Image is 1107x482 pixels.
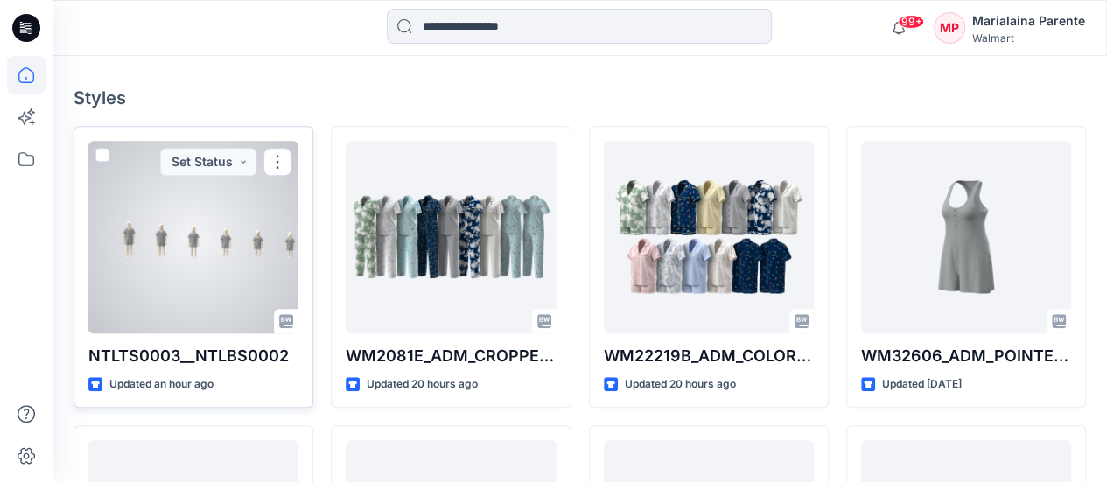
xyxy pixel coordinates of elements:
[604,141,814,333] a: WM22219B_ADM_COLORWAY
[604,344,814,368] p: WM22219B_ADM_COLORWAY
[972,10,1085,31] div: Marialaina Parente
[861,141,1071,333] a: WM32606_ADM_POINTELLE ROMPER
[109,375,214,394] p: Updated an hour ago
[88,344,298,368] p: NTLTS0003__NTLBS0002
[861,344,1071,368] p: WM32606_ADM_POINTELLE ROMPER
[898,15,924,29] span: 99+
[882,375,962,394] p: Updated [DATE]
[346,344,556,368] p: WM2081E_ADM_CROPPED NOTCH PJ SET w/ STRAIGHT HEM TOP_COLORWAY
[346,141,556,333] a: WM2081E_ADM_CROPPED NOTCH PJ SET w/ STRAIGHT HEM TOP_COLORWAY
[88,141,298,333] a: NTLTS0003__NTLBS0002
[367,375,478,394] p: Updated 20 hours ago
[934,12,965,44] div: MP
[74,87,1086,108] h4: Styles
[625,375,736,394] p: Updated 20 hours ago
[972,31,1085,45] div: Walmart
